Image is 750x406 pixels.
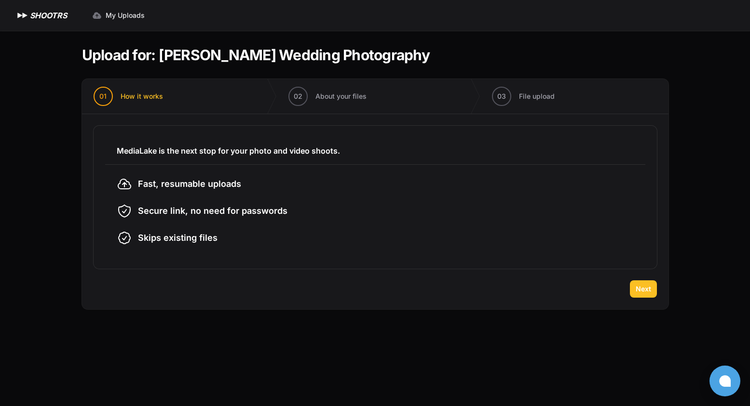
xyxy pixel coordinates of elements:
span: File upload [519,92,555,101]
button: 03 File upload [480,79,566,114]
a: My Uploads [86,7,150,24]
span: Next [636,284,651,294]
h3: MediaLake is the next stop for your photo and video shoots. [117,145,634,157]
span: Skips existing files [138,231,218,245]
span: 03 [497,92,506,101]
span: Fast, resumable uploads [138,177,241,191]
span: Secure link, no need for passwords [138,204,287,218]
span: 01 [99,92,107,101]
span: 02 [294,92,302,101]
a: SHOOTRS SHOOTRS [15,10,67,21]
button: Next [630,280,657,298]
button: 02 About your files [277,79,378,114]
h1: Upload for: [PERSON_NAME] Wedding Photography [82,46,430,64]
span: How it works [121,92,163,101]
img: SHOOTRS [15,10,30,21]
button: Open chat window [709,366,740,396]
h1: SHOOTRS [30,10,67,21]
button: 01 How it works [82,79,175,114]
span: About your files [315,92,367,101]
span: My Uploads [106,11,145,20]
